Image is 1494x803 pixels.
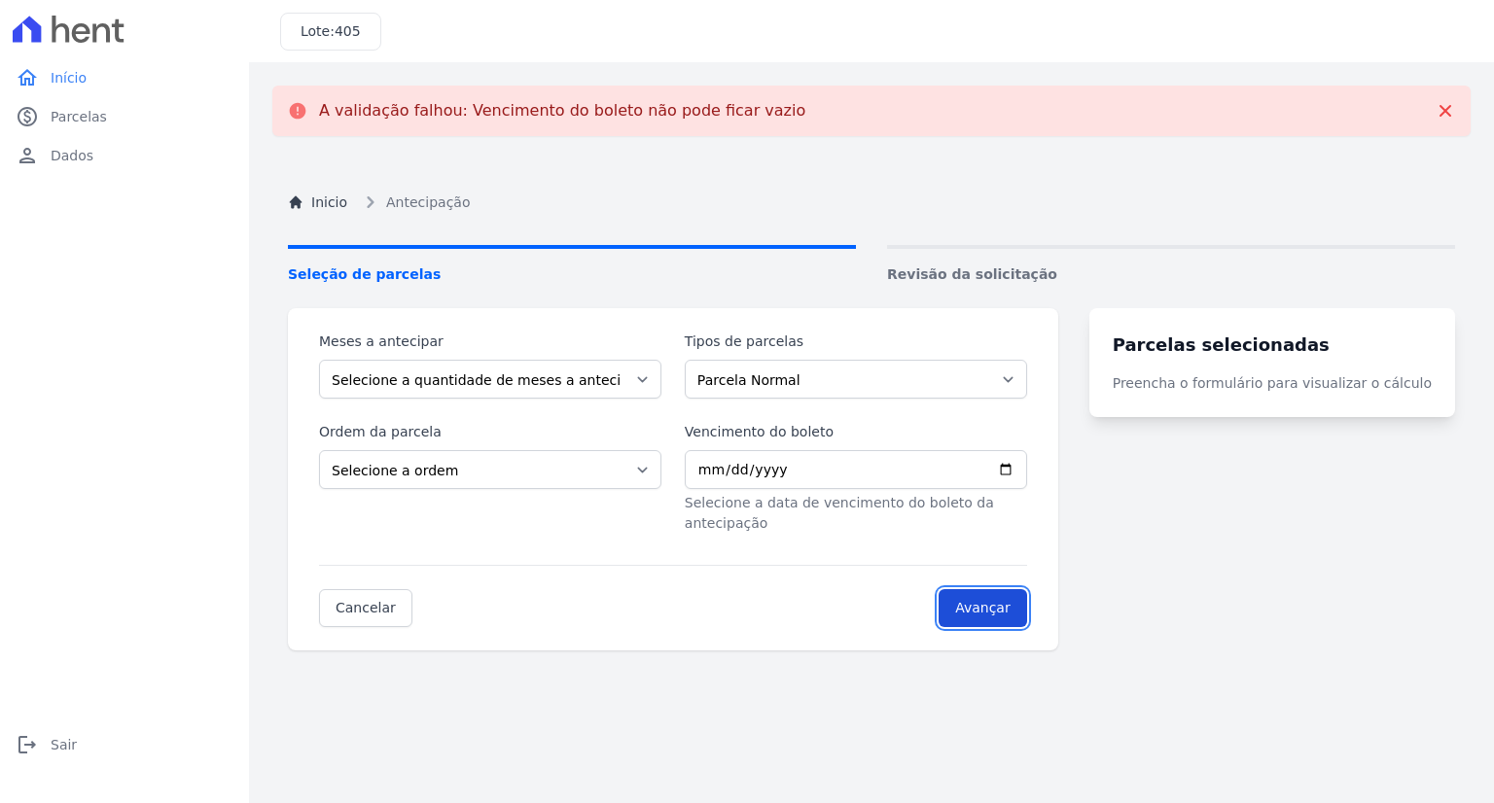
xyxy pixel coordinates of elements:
span: Sair [51,735,77,754]
span: Seleção de parcelas [288,264,856,285]
label: Meses a antecipar [319,332,661,352]
a: logoutSair [8,725,241,764]
span: Revisão da solicitação [887,264,1455,285]
span: 405 [335,23,361,39]
a: Inicio [288,192,347,213]
span: Antecipação [386,192,470,213]
i: home [16,66,39,89]
p: Selecione a data de vencimento do boleto da antecipação [685,493,1027,534]
span: Dados [51,146,93,165]
a: personDados [8,136,241,175]
p: Preencha o formulário para visualizar o cálculo [1113,373,1432,394]
label: Ordem da parcela [319,422,661,442]
h3: Parcelas selecionadas [1113,332,1432,358]
p: A validação falhou: Vencimento do boleto não pode ficar vazio [319,101,805,121]
h3: Lote: [301,21,361,42]
label: Vencimento do boleto [685,422,1027,442]
i: person [16,144,39,167]
a: paidParcelas [8,97,241,136]
label: Tipos de parcelas [685,332,1027,352]
input: Avançar [939,589,1027,627]
a: Cancelar [319,589,412,627]
nav: Progress [288,245,1455,285]
a: homeInício [8,58,241,97]
i: logout [16,733,39,756]
span: Parcelas [51,107,107,126]
i: paid [16,105,39,128]
nav: Breadcrumb [288,191,1455,214]
span: Início [51,68,87,87]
